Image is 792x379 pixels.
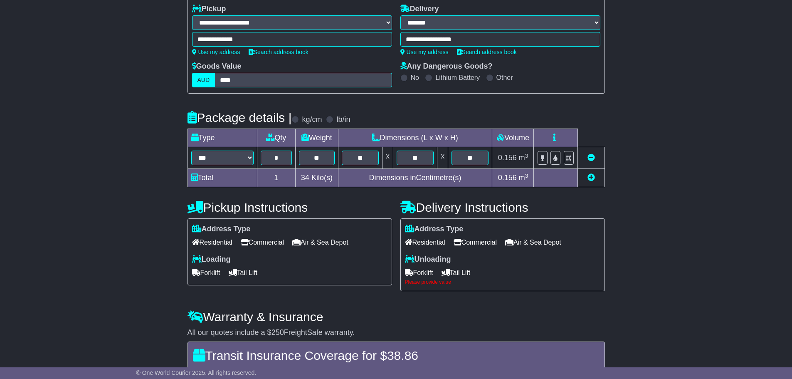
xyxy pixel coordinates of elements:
span: 34 [301,173,309,182]
span: Forklift [192,266,220,279]
span: Air & Sea Depot [505,236,561,249]
h4: Delivery Instructions [400,201,605,214]
div: All our quotes include a $ FreightSafe warranty. [188,328,605,337]
div: Please provide value [405,279,600,285]
label: AUD [192,73,215,87]
td: Type [188,129,257,147]
td: Qty [257,129,296,147]
span: Commercial [454,236,497,249]
span: 0.156 [498,173,517,182]
span: Tail Lift [442,266,471,279]
a: Search address book [457,49,517,55]
h4: Pickup Instructions [188,201,392,214]
h4: Warranty & Insurance [188,310,605,324]
label: Unloading [405,255,451,264]
label: Address Type [192,225,251,234]
span: Residential [405,236,445,249]
td: x [437,147,448,169]
span: Forklift [405,266,433,279]
label: Other [496,74,513,82]
sup: 3 [525,173,528,179]
td: Volume [492,129,534,147]
td: 1 [257,169,296,187]
a: Use my address [400,49,449,55]
label: Delivery [400,5,439,14]
a: Remove this item [587,154,595,162]
a: Search address book [249,49,308,55]
td: Kilo(s) [296,169,338,187]
span: © One World Courier 2025. All rights reserved. [136,369,257,376]
span: 250 [271,328,284,337]
td: Weight [296,129,338,147]
span: 0.156 [498,154,517,162]
td: x [382,147,393,169]
label: kg/cm [302,115,322,124]
label: Loading [192,255,231,264]
span: m [519,173,528,182]
label: Pickup [192,5,226,14]
label: Goods Value [192,62,242,71]
span: Tail Lift [229,266,258,279]
sup: 3 [525,153,528,159]
span: m [519,154,528,162]
span: Air & Sea Depot [292,236,348,249]
span: 38.86 [387,349,418,362]
td: Total [188,169,257,187]
label: Address Type [405,225,464,234]
h4: Transit Insurance Coverage for $ [193,349,600,362]
td: Dimensions (L x W x H) [338,129,492,147]
a: Use my address [192,49,240,55]
label: Lithium Battery [435,74,480,82]
a: Add new item [587,173,595,182]
td: Dimensions in Centimetre(s) [338,169,492,187]
h4: Package details | [188,111,292,124]
span: Commercial [241,236,284,249]
label: No [411,74,419,82]
label: Any Dangerous Goods? [400,62,493,71]
label: lb/in [336,115,350,124]
span: Residential [192,236,232,249]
